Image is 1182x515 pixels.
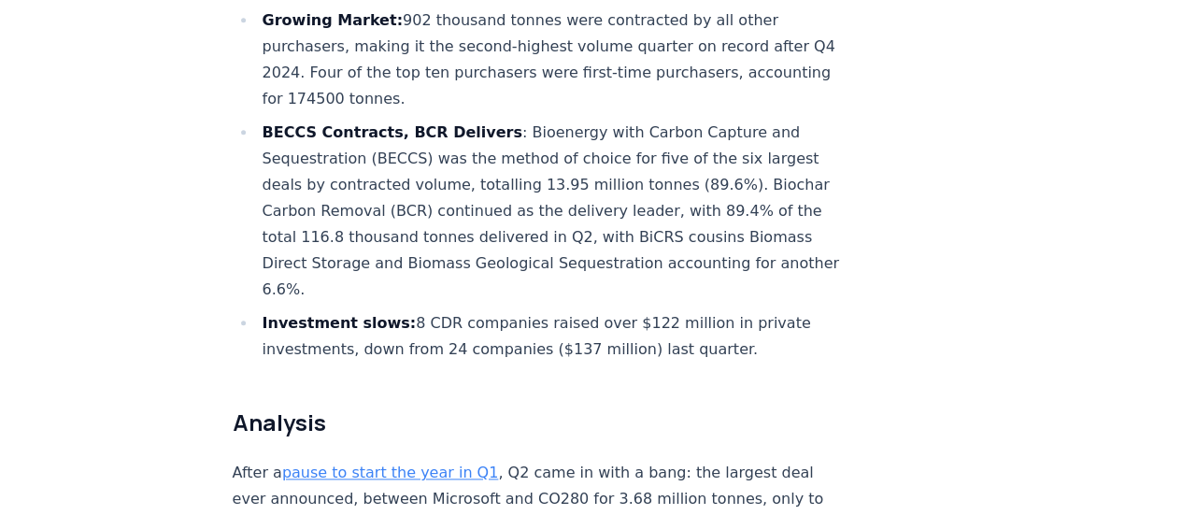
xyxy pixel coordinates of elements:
strong: BECCS Contracts, BCR Delivers [263,123,522,141]
h2: Analysis [233,408,851,437]
li: 8 CDR companies raised over $122 million in private investments, down from 24 companies ($137 mil... [257,310,851,363]
a: pause to start the year in Q1 [282,464,498,481]
strong: Investment slows: [263,314,417,332]
strong: Growing Market: [263,11,403,29]
li: : Bioenergy with Carbon Capture and Sequestration (BECCS) was the method of choice for five of th... [257,120,851,303]
li: 902 thousand tonnes were contracted by all other purchasers, making it the second-highest volume ... [257,7,851,112]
